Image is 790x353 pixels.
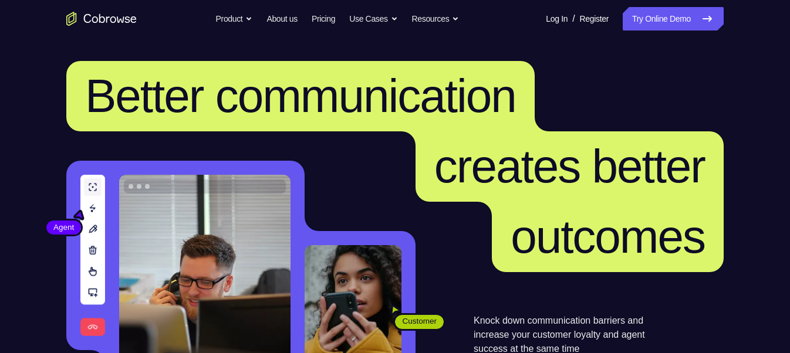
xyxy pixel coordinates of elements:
[580,7,609,30] a: Register
[511,211,705,263] span: outcomes
[349,7,397,30] button: Use Cases
[312,7,335,30] a: Pricing
[216,7,253,30] button: Product
[266,7,297,30] a: About us
[66,12,137,26] a: Go to the home page
[412,7,460,30] button: Resources
[546,7,568,30] a: Log In
[623,7,724,30] a: Try Online Demo
[434,140,705,192] span: creates better
[85,70,516,122] span: Better communication
[572,12,575,26] span: /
